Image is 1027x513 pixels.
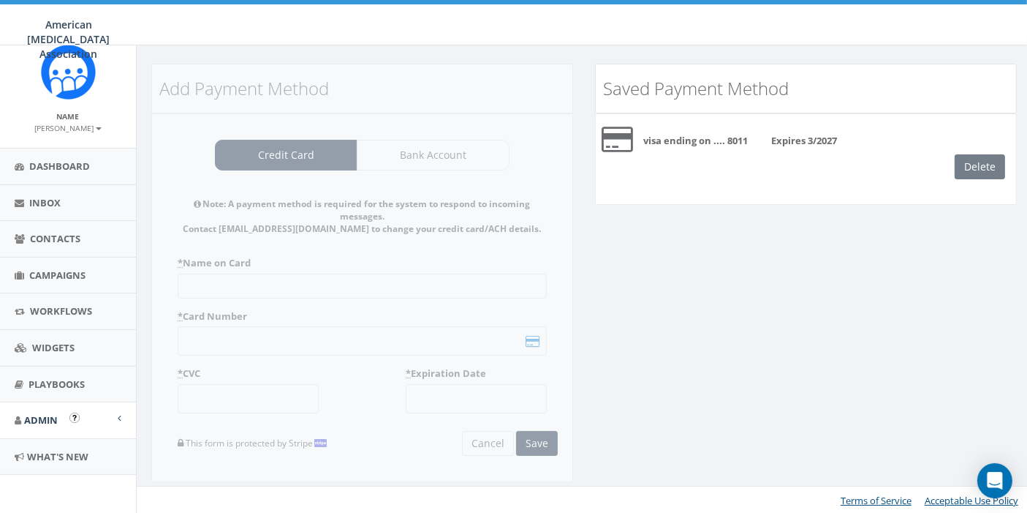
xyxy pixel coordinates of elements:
[29,160,90,173] span: Dashboard
[977,463,1012,498] div: Open Intercom Messenger
[643,134,748,147] b: visa ending on .... 8011
[57,111,80,121] small: Name
[925,494,1018,507] a: Acceptable Use Policy
[28,18,110,61] span: American [MEDICAL_DATA] Association
[841,494,912,507] a: Terms of Service
[32,341,75,354] span: Widgets
[29,378,85,391] span: Playbooks
[35,121,102,134] a: [PERSON_NAME]
[35,123,102,133] small: [PERSON_NAME]
[29,269,86,282] span: Campaigns
[41,45,96,100] img: Rally_Corp_Icon.png
[771,134,837,147] b: Expires 3/2027
[27,450,88,463] span: What's New
[30,304,92,318] span: Workflows
[603,79,1009,98] h3: Saved Payment Method
[29,196,61,209] span: Inbox
[69,413,80,423] button: Open In-App Guide
[24,413,58,427] span: Admin
[30,232,80,245] span: Contacts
